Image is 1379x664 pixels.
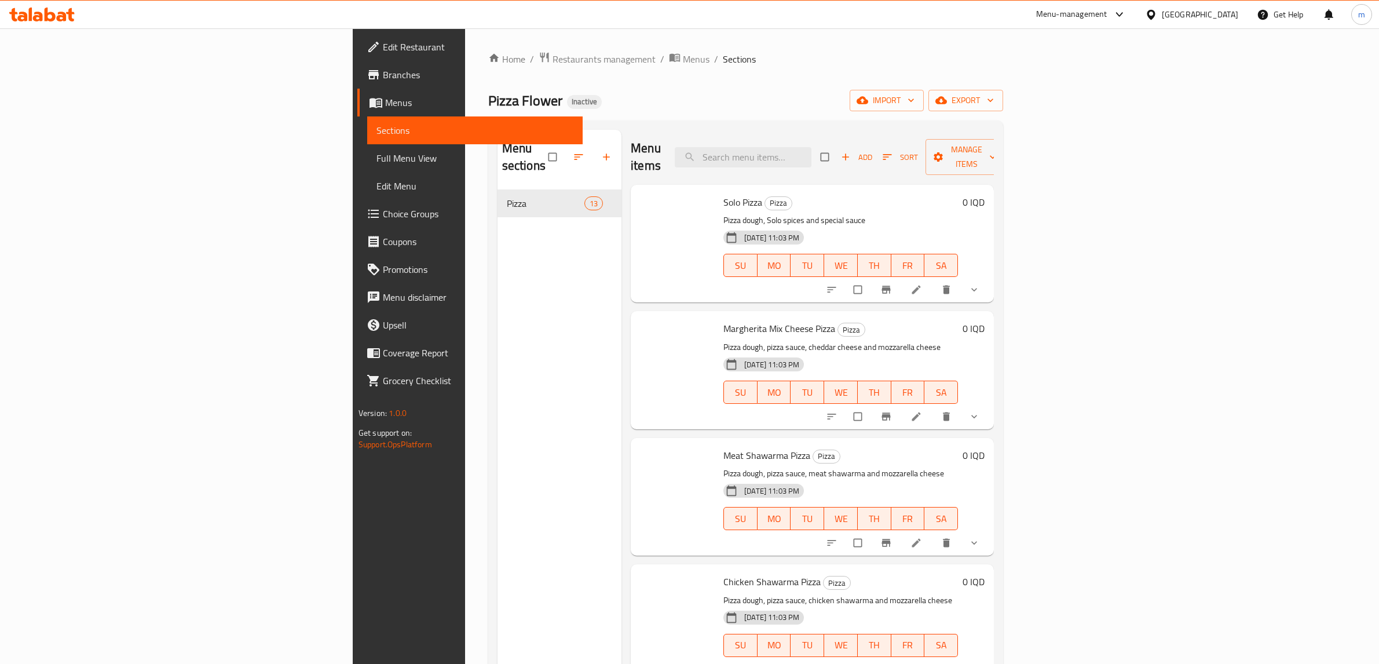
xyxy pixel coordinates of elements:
[847,279,871,301] span: Select to update
[968,284,980,295] svg: Show Choices
[539,52,656,67] a: Restaurants management
[383,374,574,388] span: Grocery Checklist
[891,254,925,277] button: FR
[791,254,824,277] button: TU
[791,381,824,404] button: TU
[1358,8,1365,21] span: m
[875,148,926,166] span: Sort items
[383,262,574,276] span: Promotions
[838,148,875,166] span: Add item
[847,532,871,554] span: Select to update
[762,384,787,401] span: MO
[858,254,891,277] button: TH
[858,634,891,657] button: TH
[850,90,924,111] button: import
[376,151,574,165] span: Full Menu View
[928,90,1003,111] button: export
[723,507,758,530] button: SU
[824,577,850,590] span: Pizza
[723,194,762,211] span: Solo Pizza
[740,612,804,623] span: [DATE] 11:03 PM
[873,530,901,556] button: Branch-specific-item
[819,530,847,556] button: sort-choices
[729,510,753,527] span: SU
[367,144,583,172] a: Full Menu View
[675,147,811,167] input: search
[758,634,791,657] button: MO
[723,634,758,657] button: SU
[813,450,840,463] span: Pizza
[376,123,574,137] span: Sections
[740,486,804,497] span: [DATE] 11:03 PM
[961,277,989,302] button: show more
[819,404,847,429] button: sort-choices
[873,404,901,429] button: Branch-specific-item
[862,510,887,527] span: TH
[823,576,851,590] div: Pizza
[488,52,1003,67] nav: breadcrumb
[723,52,756,66] span: Sections
[873,277,901,302] button: Branch-specific-item
[357,311,583,339] a: Upsell
[723,320,835,337] span: Margherita Mix Cheese Pizza
[824,634,858,657] button: WE
[862,637,887,654] span: TH
[847,406,871,428] span: Select to update
[934,404,961,429] button: delete
[929,637,953,654] span: SA
[567,97,602,107] span: Inactive
[758,507,791,530] button: MO
[631,140,661,174] h2: Menu items
[383,235,574,249] span: Coupons
[729,637,753,654] span: SU
[542,146,566,168] span: Select all sections
[357,33,583,61] a: Edit Restaurant
[963,320,985,337] h6: 0 IQD
[357,283,583,311] a: Menu disclaimer
[357,228,583,256] a: Coupons
[660,52,664,66] li: /
[963,574,985,590] h6: 0 IQD
[795,510,820,527] span: TU
[507,196,584,210] span: Pizza
[359,406,387,421] span: Version:
[723,381,758,404] button: SU
[367,172,583,200] a: Edit Menu
[723,466,958,481] p: Pizza dough, pizza sauce, meat shawarma and mozzarella cheese
[729,257,753,274] span: SU
[838,148,875,166] button: Add
[795,637,820,654] span: TU
[740,232,804,243] span: [DATE] 11:03 PM
[357,367,583,395] a: Grocery Checklist
[357,61,583,89] a: Branches
[862,384,887,401] span: TH
[385,96,574,110] span: Menus
[924,381,958,404] button: SA
[383,290,574,304] span: Menu disclaimer
[961,404,989,429] button: show more
[383,346,574,360] span: Coverage Report
[880,148,921,166] button: Sort
[723,340,958,355] p: Pizza dough, pizza sauce, cheddar cheese and mozzarella cheese
[376,179,574,193] span: Edit Menu
[791,507,824,530] button: TU
[934,277,961,302] button: delete
[862,257,887,274] span: TH
[929,384,953,401] span: SA
[762,257,787,274] span: MO
[968,537,980,549] svg: Show Choices
[383,68,574,82] span: Branches
[891,634,925,657] button: FR
[824,507,858,530] button: WE
[891,507,925,530] button: FR
[585,198,602,209] span: 13
[829,384,853,401] span: WE
[938,93,994,108] span: export
[910,284,924,295] a: Edit menu item
[1162,8,1238,21] div: [GEOGRAPHIC_DATA]
[765,196,792,210] span: Pizza
[383,207,574,221] span: Choice Groups
[858,507,891,530] button: TH
[924,254,958,277] button: SA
